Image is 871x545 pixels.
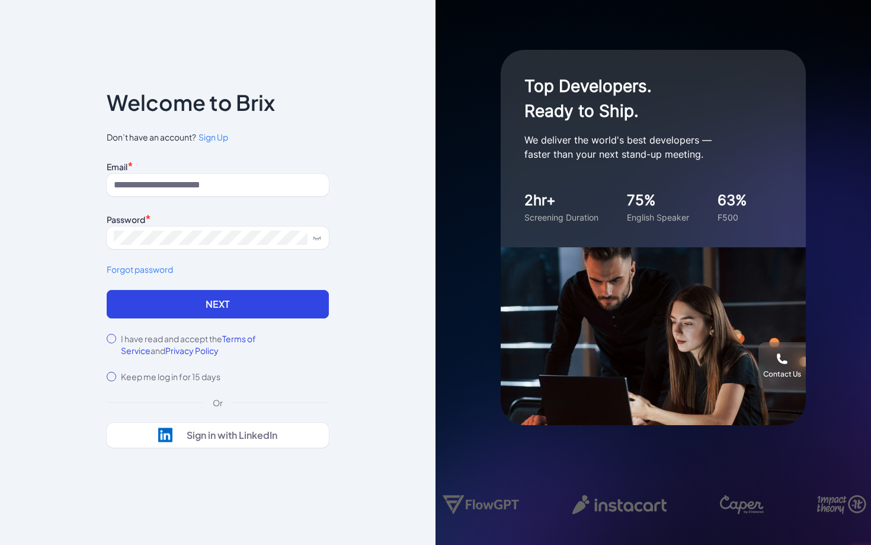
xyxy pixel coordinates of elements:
[758,342,806,390] button: Contact Us
[627,211,689,224] div: English Speaker
[107,93,275,112] p: Welcome to Brix
[107,290,329,318] button: Next
[107,214,145,225] label: Password
[187,429,277,441] div: Sign in with LinkedIn
[121,371,220,383] label: Keep me log in for 15 days
[524,74,761,123] h1: Top Developers. Ready to Ship.
[718,211,747,224] div: F500
[107,161,127,172] label: Email
[121,333,329,356] label: I have read and accept the and
[763,369,801,379] div: Contact Us
[627,190,689,211] div: 75%
[524,133,761,161] p: We deliver the world's best developers — faster than your next stand-up meeting.
[524,190,598,211] div: 2hr+
[203,397,232,409] div: Or
[107,263,329,276] a: Forgot password
[198,132,228,142] span: Sign Up
[524,211,598,224] div: Screening Duration
[718,190,747,211] div: 63%
[107,131,329,144] span: Don’t have an account?
[165,345,219,356] span: Privacy Policy
[196,131,228,144] a: Sign Up
[121,333,256,356] span: Terms of Service
[107,423,329,448] button: Sign in with LinkedIn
